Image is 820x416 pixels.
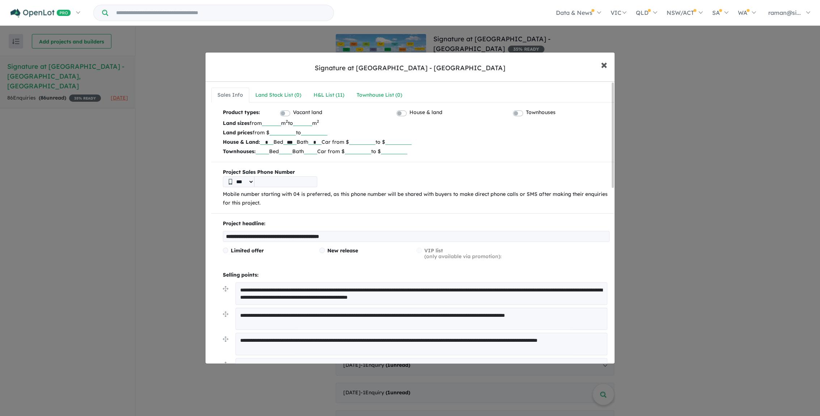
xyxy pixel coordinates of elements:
[223,137,610,147] p: Bed Bath Car from $ to $
[327,247,358,254] span: New release
[357,91,402,100] div: Townhouse List ( 0 )
[293,108,322,117] label: Vacant land
[223,129,252,136] b: Land prices
[223,362,228,367] img: drag.svg
[223,108,260,118] b: Product types:
[217,91,243,100] div: Sales Info
[526,108,556,117] label: Townhouses
[223,120,250,126] b: Land sizes
[223,148,256,155] b: Townhouses:
[223,311,228,317] img: drag.svg
[286,119,288,124] sup: 2
[315,63,505,73] div: Signature at [GEOGRAPHIC_DATA] - [GEOGRAPHIC_DATA]
[223,190,610,207] p: Mobile number starting with 04 is preferred, as this phone number will be shared with buyers to m...
[409,108,442,117] label: House & land
[229,179,232,185] img: Phone icon
[223,271,610,280] p: Selling points:
[110,5,332,21] input: Try estate name, suburb, builder or developer
[317,119,319,124] sup: 2
[223,139,260,145] b: House & Land:
[10,9,71,18] img: Openlot PRO Logo White
[223,147,610,156] p: Bed Bath Car from $ to $
[223,118,610,128] p: from m to m
[223,219,610,228] p: Project headline:
[223,128,610,137] p: from $ to
[768,9,801,16] span: raman@si...
[223,336,228,342] img: drag.svg
[223,286,228,291] img: drag.svg
[231,247,264,254] span: Limited offer
[255,91,301,100] div: Land Stock List ( 0 )
[314,91,344,100] div: H&L List ( 11 )
[223,168,610,177] b: Project Sales Phone Number
[601,56,607,72] span: ×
